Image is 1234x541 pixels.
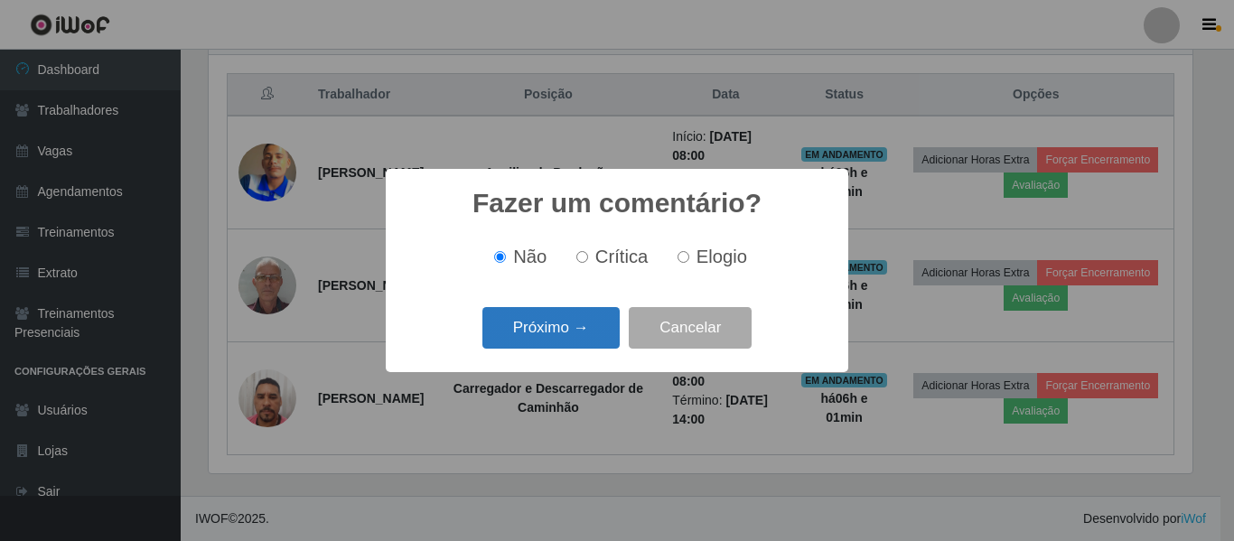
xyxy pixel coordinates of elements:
[472,187,762,219] h2: Fazer um comentário?
[629,307,752,350] button: Cancelar
[595,247,649,266] span: Crítica
[494,251,506,263] input: Não
[678,251,689,263] input: Elogio
[576,251,588,263] input: Crítica
[696,247,747,266] span: Elogio
[513,247,547,266] span: Não
[482,307,620,350] button: Próximo →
